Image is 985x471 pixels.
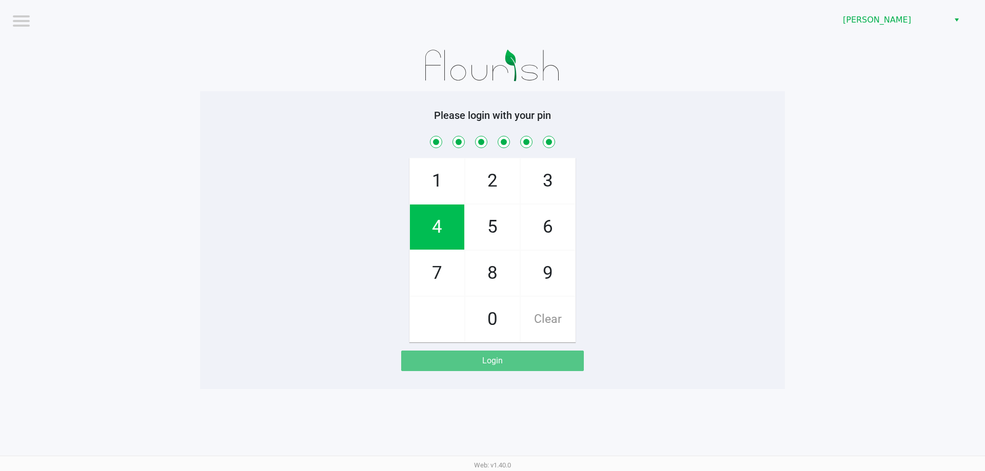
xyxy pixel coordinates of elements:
span: 0 [465,297,520,342]
span: 1 [410,158,464,203]
span: 2 [465,158,520,203]
span: 6 [521,204,575,250]
span: 3 [521,158,575,203]
h5: Please login with your pin [208,109,777,121]
span: 8 [465,251,520,296]
span: 9 [521,251,575,296]
span: 4 [410,204,464,250]
span: [PERSON_NAME] [843,14,943,26]
span: 7 [410,251,464,296]
span: Web: v1.40.0 [474,461,511,469]
span: Clear [521,297,575,342]
span: 5 [465,204,520,250]
button: Select [949,11,964,29]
